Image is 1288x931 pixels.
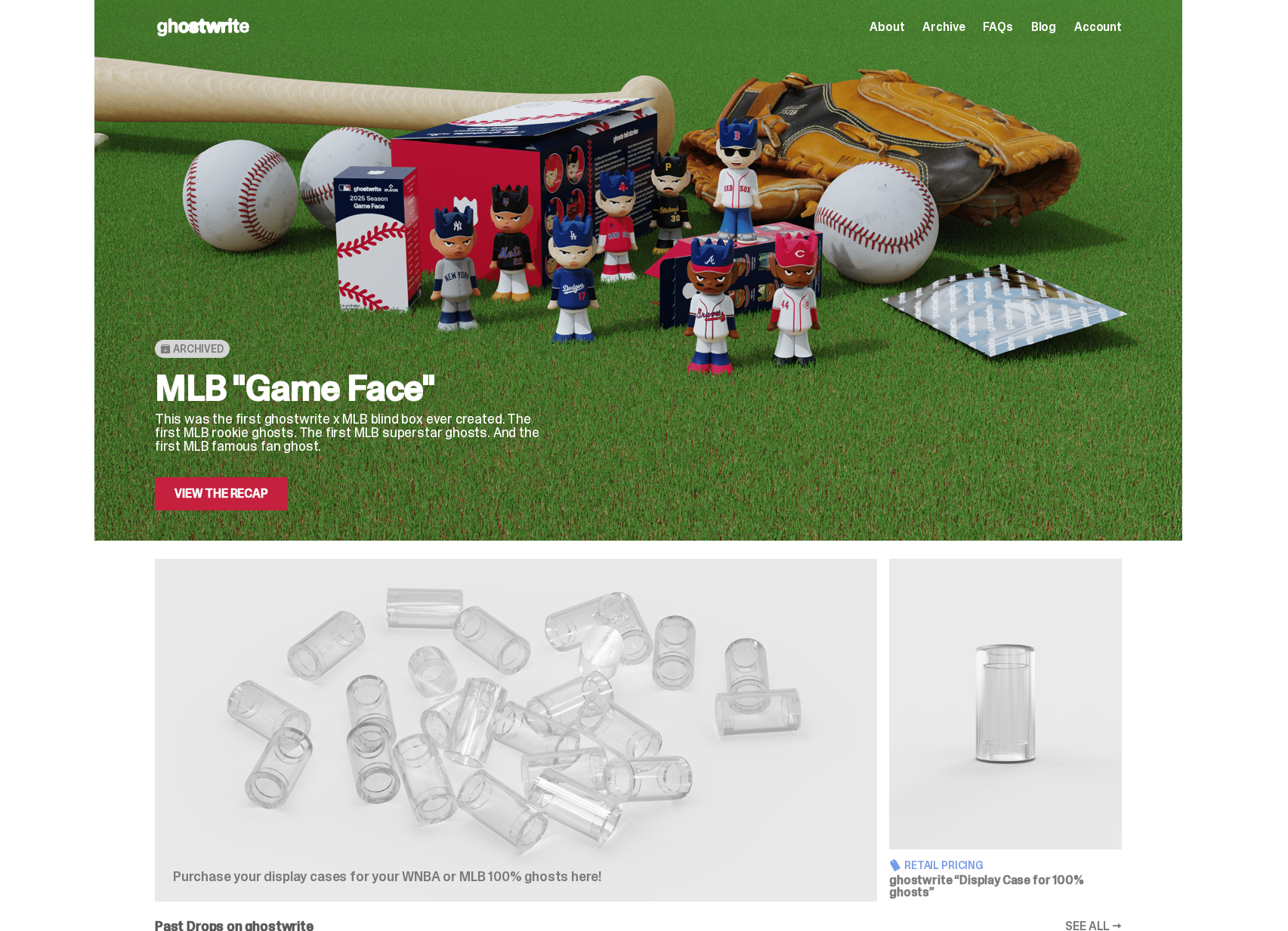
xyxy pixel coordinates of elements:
span: Retail Pricing [904,860,984,871]
img: Display Case for 100% ghosts [889,559,1122,849]
a: About [869,21,904,33]
a: Blog [1031,21,1056,33]
h3: ghostwrite “Display Case for 100% ghosts” [889,874,1122,899]
a: FAQs [983,21,1012,33]
a: Archive [922,21,965,33]
h2: MLB "Game Face" [155,370,548,406]
a: Account [1074,21,1122,33]
p: This was the first ghostwrite x MLB blind box ever created. The first MLB rookie ghosts. The firs... [155,412,548,453]
p: Purchase your display cases for your WNBA or MLB 100% ghosts here! [173,870,656,883]
a: View the Recap [155,477,288,510]
span: Archived [173,343,224,355]
a: Display Case for 100% ghosts Retail Pricing [889,559,1122,902]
